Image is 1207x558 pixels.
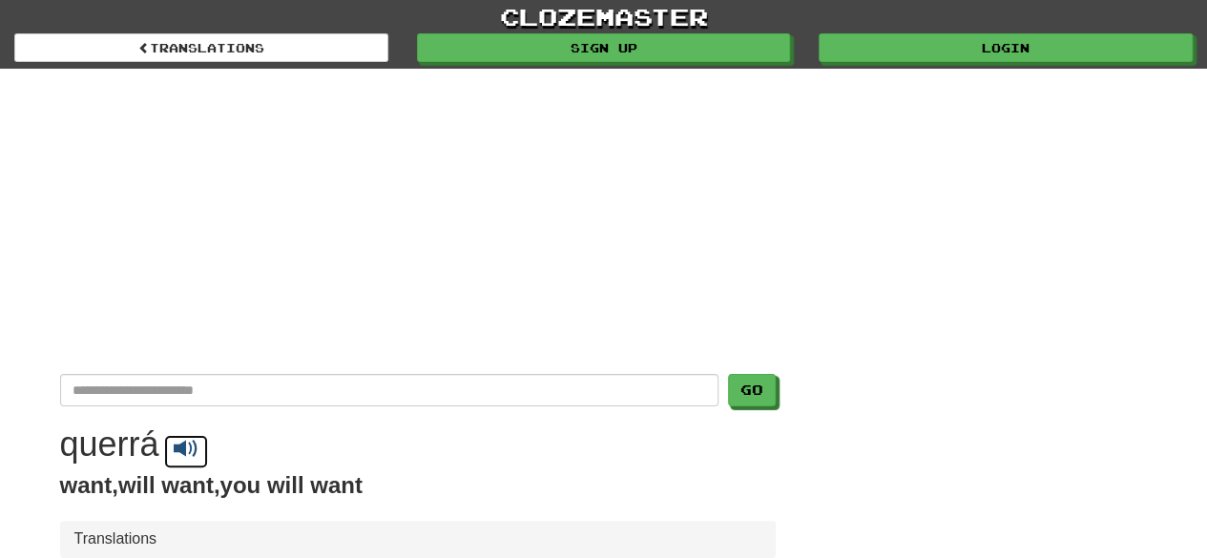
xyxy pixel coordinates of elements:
span: want [60,472,113,498]
span: you will want [220,472,363,498]
button: Play audio querrá [163,434,209,469]
input: Translate Spanish-English [60,374,718,406]
iframe: Advertisement [60,88,1148,355]
a: Login [819,33,1193,62]
a: Sign up [417,33,791,62]
button: Go [728,374,776,406]
li: Translations [74,528,157,550]
h1: querrá [60,424,159,464]
a: Translations [14,33,388,62]
p: , , [60,469,776,502]
span: will want [118,472,214,498]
